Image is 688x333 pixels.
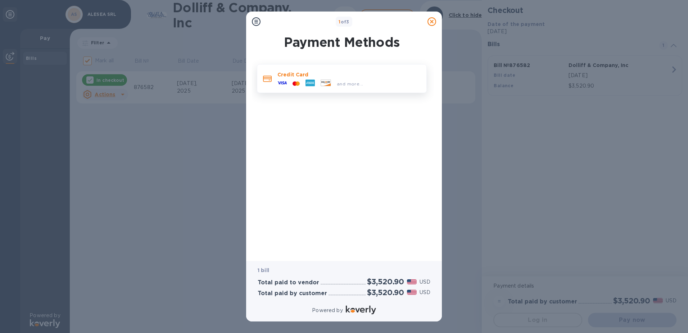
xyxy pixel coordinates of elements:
[407,279,417,284] img: USD
[312,307,343,314] p: Powered by
[258,267,269,273] b: 1 bill
[407,290,417,295] img: USD
[258,279,319,286] h3: Total paid to vendor
[337,81,363,86] span: and more...
[339,19,349,25] b: of 3
[258,290,327,297] h3: Total paid by customer
[339,19,340,25] span: 1
[255,35,428,50] h1: Payment Methods
[420,289,430,296] p: USD
[346,306,376,314] img: Logo
[367,288,404,297] h2: $3,520.90
[277,71,421,78] p: Credit Card
[367,277,404,286] h2: $3,520.90
[420,278,430,286] p: USD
